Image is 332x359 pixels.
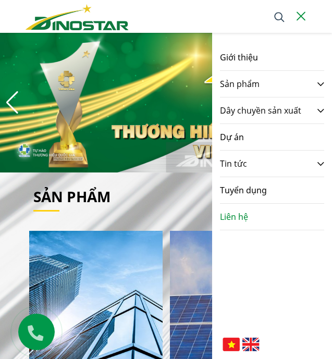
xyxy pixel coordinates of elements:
a: Tin tức [298,151,324,177]
img: Nhôm Dinostar [26,4,129,30]
a: Tin tức [220,151,247,177]
img: search [274,12,285,22]
a: Liên hệ [220,204,248,230]
img: English [242,338,260,351]
img: Tiếng Việt [223,338,240,351]
a: Sản phẩm [220,71,260,97]
a: Giới thiệu [220,44,258,70]
a: Dây chuyền sản xuất [220,97,301,123]
a: Nhôm Dinostar [26,3,129,30]
a: Dây chuyền sản xuất [298,97,324,124]
a: Sản phẩm [298,71,324,97]
a: Tuyển dụng [220,177,267,203]
a: Dự án [220,124,244,150]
